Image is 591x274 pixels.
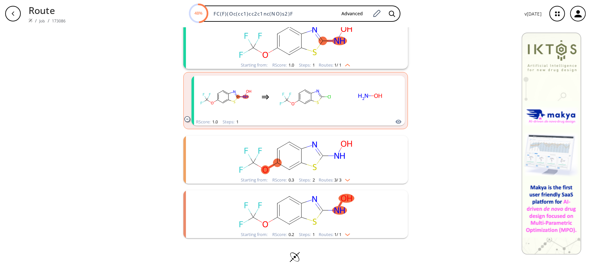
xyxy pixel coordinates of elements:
span: 1 [312,231,315,237]
span: 1 [312,62,315,68]
a: Job [39,18,45,24]
p: Route [29,3,66,17]
svg: ONc1nc2ccc(OC(F)(F)F)cc2s1 [211,136,380,176]
img: Down [342,231,350,236]
img: Down [342,176,350,181]
span: 0.3 [288,177,294,183]
div: Steps : [223,120,239,124]
div: Routes: [319,232,350,237]
div: RScore : [196,120,218,124]
span: 1 / 1 [335,232,342,237]
p: v [DATE] [524,10,542,17]
img: Up [342,61,350,67]
span: 1.0 [288,62,294,68]
div: RScore : [273,232,294,237]
li: / [35,17,37,24]
img: Spaya logo [29,19,32,22]
div: Steps : [299,63,315,67]
div: RScore : [273,178,294,182]
a: 173086 [52,18,66,24]
div: RScore : [273,63,294,67]
ul: clusters [183,18,408,242]
svg: NO [341,77,399,117]
div: Routes: [319,178,350,182]
span: 1 [236,119,239,125]
text: 48% [195,10,203,16]
div: Starting from: [241,178,268,182]
span: 1 / 1 [335,63,342,67]
li: / [48,17,49,24]
div: Starting from: [241,63,268,67]
svg: FC(F)(F)Oc1ccc2nc(Cl)sc2c1 [276,77,334,117]
span: 1.0 [212,119,218,125]
svg: ONc1nc2ccc(OC(F)(F)F)cc2s1 [197,77,255,117]
img: Banner [522,32,581,255]
input: Enter SMILES [210,10,336,17]
span: 3 / 3 [335,178,342,182]
svg: ONc1nc2ccc(OC(F)(F)F)cc2s1 [211,190,380,231]
div: Routes: [319,63,350,67]
svg: ONc1nc2ccc(OC(F)(F)F)cc2s1 [211,21,380,61]
span: 2 [312,177,315,183]
div: Starting from: [241,232,268,237]
button: Advanced [336,8,368,20]
div: Steps : [299,232,315,237]
div: Steps : [299,178,315,182]
span: 0.2 [288,231,294,237]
